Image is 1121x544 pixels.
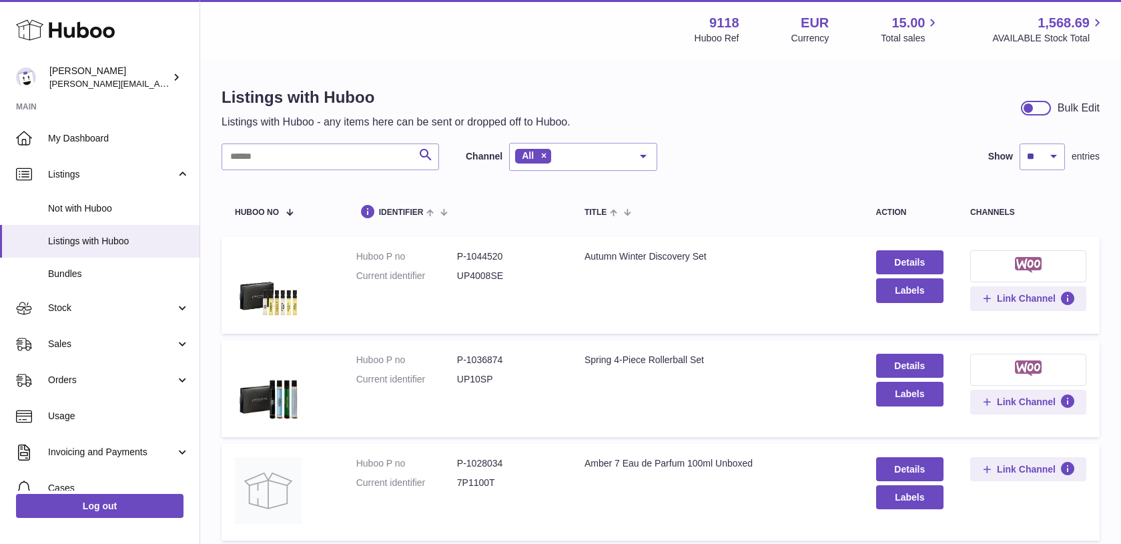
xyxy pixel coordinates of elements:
span: Cases [48,482,190,495]
div: Bulk Edit [1058,101,1100,115]
dt: Huboo P no [356,250,457,263]
dd: UP4008SE [457,270,558,282]
img: freddie.sawkins@czechandspeake.com [16,67,36,87]
img: Amber 7 Eau de Parfum 100ml Unboxed [235,457,302,524]
dd: UP10SP [457,373,558,386]
span: Usage [48,410,190,423]
span: Invoicing and Payments [48,446,175,459]
button: Link Channel [970,390,1086,414]
span: Link Channel [997,292,1056,304]
img: woocommerce-small.png [1015,360,1042,376]
span: 15.00 [891,14,925,32]
strong: 9118 [709,14,739,32]
button: Labels [876,382,944,406]
img: Spring 4-Piece Rollerball Set [235,354,302,421]
div: Amber 7 Eau de Parfum 100ml Unboxed [585,457,849,470]
dd: P-1028034 [457,457,558,470]
span: Total sales [881,32,940,45]
label: Show [988,150,1013,163]
strong: EUR [801,14,829,32]
span: entries [1072,150,1100,163]
a: Details [876,354,944,378]
span: My Dashboard [48,132,190,145]
span: Link Channel [997,396,1056,408]
div: action [876,208,944,217]
span: Listings [48,168,175,181]
img: woocommerce-small.png [1015,257,1042,273]
div: Currency [791,32,829,45]
dt: Huboo P no [356,457,457,470]
p: Listings with Huboo - any items here can be sent or dropped off to Huboo. [222,115,571,129]
span: identifier [379,208,424,217]
button: Labels [876,278,944,302]
dt: Current identifier [356,373,457,386]
img: Autumn Winter Discovery Set [235,250,302,317]
a: Details [876,250,944,274]
a: Details [876,457,944,481]
span: AVAILABLE Stock Total [992,32,1105,45]
label: Channel [466,150,502,163]
span: [PERSON_NAME][EMAIL_ADDRESS][PERSON_NAME][DOMAIN_NAME] [49,78,339,89]
div: Huboo Ref [695,32,739,45]
span: Not with Huboo [48,202,190,215]
div: Autumn Winter Discovery Set [585,250,849,263]
div: channels [970,208,1086,217]
dt: Huboo P no [356,354,457,366]
dt: Current identifier [356,477,457,489]
button: Labels [876,485,944,509]
dd: 7P1100T [457,477,558,489]
span: title [585,208,607,217]
span: Bundles [48,268,190,280]
span: Orders [48,374,175,386]
dd: P-1036874 [457,354,558,366]
span: Link Channel [997,463,1056,475]
a: 1,568.69 AVAILABLE Stock Total [992,14,1105,45]
button: Link Channel [970,457,1086,481]
span: Stock [48,302,175,314]
a: 15.00 Total sales [881,14,940,45]
dt: Current identifier [356,270,457,282]
div: [PERSON_NAME] [49,65,169,90]
span: 1,568.69 [1038,14,1090,32]
span: All [522,150,534,161]
h1: Listings with Huboo [222,87,571,108]
span: Sales [48,338,175,350]
a: Log out [16,494,183,518]
div: Spring 4-Piece Rollerball Set [585,354,849,366]
span: Listings with Huboo [48,235,190,248]
button: Link Channel [970,286,1086,310]
span: Huboo no [235,208,279,217]
dd: P-1044520 [457,250,558,263]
